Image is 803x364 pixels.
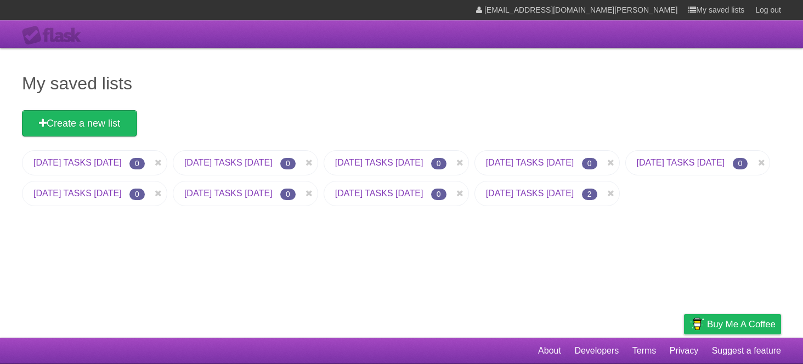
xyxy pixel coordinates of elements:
a: [DATE] TASKS [DATE] [486,189,574,198]
a: About [538,340,561,361]
span: 0 [280,189,296,200]
a: [DATE] TASKS [DATE] [184,158,273,167]
span: 0 [733,158,748,169]
a: Suggest a feature [712,340,781,361]
a: [DATE] TASKS [DATE] [184,189,273,198]
a: [DATE] TASKS [DATE] [335,158,423,167]
span: 2 [582,189,597,200]
span: 0 [280,158,296,169]
a: [DATE] TASKS [DATE] [33,189,122,198]
a: [DATE] TASKS [DATE] [637,158,725,167]
a: Buy me a coffee [684,314,781,334]
a: [DATE] TASKS [DATE] [486,158,574,167]
h1: My saved lists [22,70,781,96]
a: Privacy [670,340,698,361]
a: Terms [632,340,657,361]
span: Buy me a coffee [707,315,776,334]
span: 0 [582,158,597,169]
span: 0 [129,189,145,200]
div: Flask [22,26,88,46]
span: 0 [129,158,145,169]
span: 0 [431,189,446,200]
span: 0 [431,158,446,169]
img: Buy me a coffee [689,315,704,333]
a: Create a new list [22,110,137,136]
a: [DATE] TASKS [DATE] [335,189,423,198]
a: Developers [574,340,619,361]
a: [DATE] TASKS [DATE] [33,158,122,167]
